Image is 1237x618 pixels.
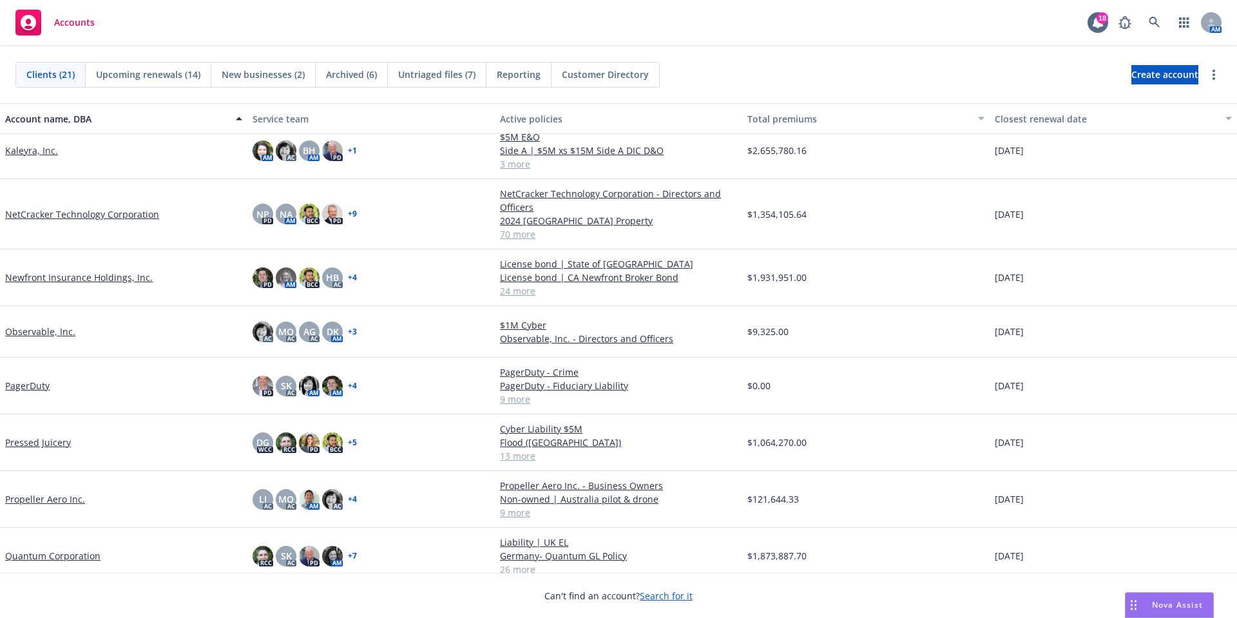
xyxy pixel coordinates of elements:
[322,376,343,396] img: photo
[747,436,807,449] span: $1,064,270.00
[500,379,737,392] a: PagerDuty - Fiduciary Liability
[1131,65,1198,84] a: Create account
[322,140,343,161] img: photo
[253,322,273,342] img: photo
[995,549,1024,563] span: [DATE]
[995,492,1024,506] span: [DATE]
[96,68,200,81] span: Upcoming renewals (14)
[322,432,343,453] img: photo
[326,68,377,81] span: Archived (6)
[500,112,737,126] div: Active policies
[500,130,737,144] a: $5M E&O
[500,549,737,563] a: Germany- Quantum GL Policy
[1131,63,1198,87] span: Create account
[222,68,305,81] span: New businesses (2)
[500,536,737,549] a: Liability | UK EL
[500,157,737,171] a: 3 more
[500,436,737,449] a: Flood ([GEOGRAPHIC_DATA])
[995,379,1024,392] span: [DATE]
[253,376,273,396] img: photo
[747,492,799,506] span: $121,644.33
[5,208,159,221] a: NetCracker Technology Corporation
[276,140,296,161] img: photo
[5,144,58,157] a: Kaleyra, Inc.
[995,112,1218,126] div: Closest renewal date
[5,379,50,392] a: PagerDuty
[500,227,737,241] a: 70 more
[500,271,737,284] a: License bond | CA Newfront Broker Bond
[747,325,789,338] span: $9,325.00
[742,103,990,134] button: Total premiums
[995,436,1024,449] span: [DATE]
[500,144,737,157] a: Side A | $5M xs $15M Side A DIC D&O
[5,436,71,449] a: Pressed Juicery
[5,325,75,338] a: Observable, Inc.
[995,325,1024,338] span: [DATE]
[348,439,357,447] a: + 5
[5,492,85,506] a: Propeller Aero Inc.
[747,271,807,284] span: $1,931,951.00
[500,492,737,506] a: Non-owned | Australia pilot & drone
[303,144,316,157] span: BH
[348,382,357,390] a: + 4
[747,208,807,221] span: $1,354,105.64
[500,284,737,298] a: 24 more
[5,549,101,563] a: Quantum Corporation
[995,271,1024,284] span: [DATE]
[253,112,490,126] div: Service team
[348,496,357,503] a: + 4
[747,112,970,126] div: Total premiums
[278,492,294,506] span: MQ
[299,432,320,453] img: photo
[348,274,357,282] a: + 4
[995,208,1024,221] span: [DATE]
[256,208,269,221] span: NP
[348,147,357,155] a: + 1
[1125,592,1214,618] button: Nova Assist
[398,68,475,81] span: Untriaged files (7)
[303,325,316,338] span: AG
[299,489,320,510] img: photo
[500,257,737,271] a: License bond | State of [GEOGRAPHIC_DATA]
[747,549,807,563] span: $1,873,887.70
[500,214,737,227] a: 2024 [GEOGRAPHIC_DATA] Property
[1126,593,1142,617] div: Drag to move
[500,365,737,379] a: PagerDuty - Crime
[256,436,269,449] span: DG
[500,187,737,214] a: NetCracker Technology Corporation - Directors and Officers
[500,392,737,406] a: 9 more
[495,103,742,134] button: Active policies
[327,325,339,338] span: DK
[299,204,320,224] img: photo
[1171,10,1197,35] a: Switch app
[253,140,273,161] img: photo
[562,68,649,81] span: Customer Directory
[544,589,693,603] span: Can't find an account?
[278,325,294,338] span: MQ
[322,546,343,566] img: photo
[500,422,737,436] a: Cyber Liability $5M
[299,267,320,288] img: photo
[276,432,296,453] img: photo
[281,549,292,563] span: SK
[747,379,771,392] span: $0.00
[1142,10,1167,35] a: Search
[500,449,737,463] a: 13 more
[276,267,296,288] img: photo
[500,318,737,332] a: $1M Cyber
[497,68,541,81] span: Reporting
[281,379,292,392] span: SK
[280,208,292,221] span: NA
[1152,599,1203,610] span: Nova Assist
[1097,12,1108,24] div: 18
[299,546,320,566] img: photo
[995,144,1024,157] span: [DATE]
[1112,10,1138,35] a: Report a Bug
[26,68,75,81] span: Clients (21)
[500,479,737,492] a: Propeller Aero Inc. - Business Owners
[640,590,693,602] a: Search for it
